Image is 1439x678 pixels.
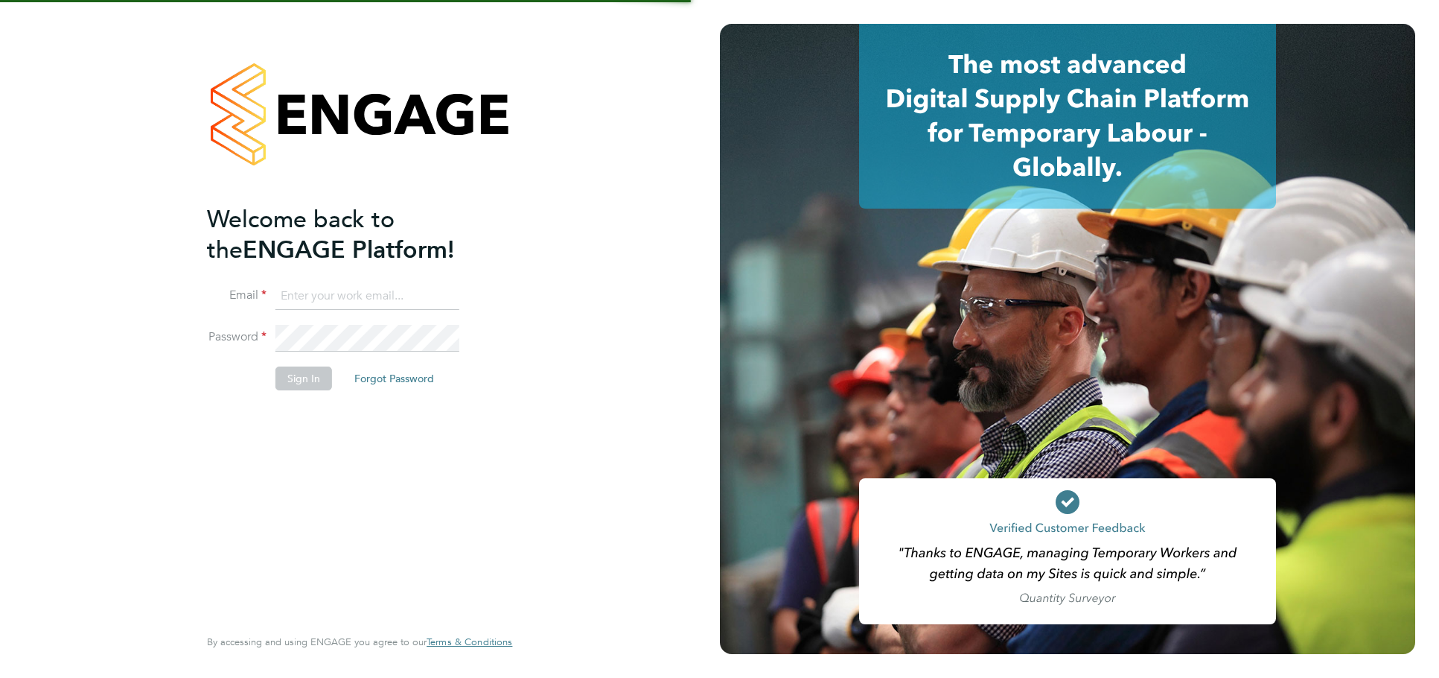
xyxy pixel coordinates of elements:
span: By accessing and using ENGAGE you agree to our [207,636,512,648]
button: Sign In [275,367,332,390]
button: Forgot Password [342,367,446,390]
span: Terms & Conditions [427,636,512,648]
label: Password [207,329,267,345]
h2: ENGAGE Platform! [207,204,497,265]
label: Email [207,288,267,303]
input: Enter your work email... [275,283,459,310]
span: Welcome back to the [207,205,395,264]
a: Terms & Conditions [427,636,512,648]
